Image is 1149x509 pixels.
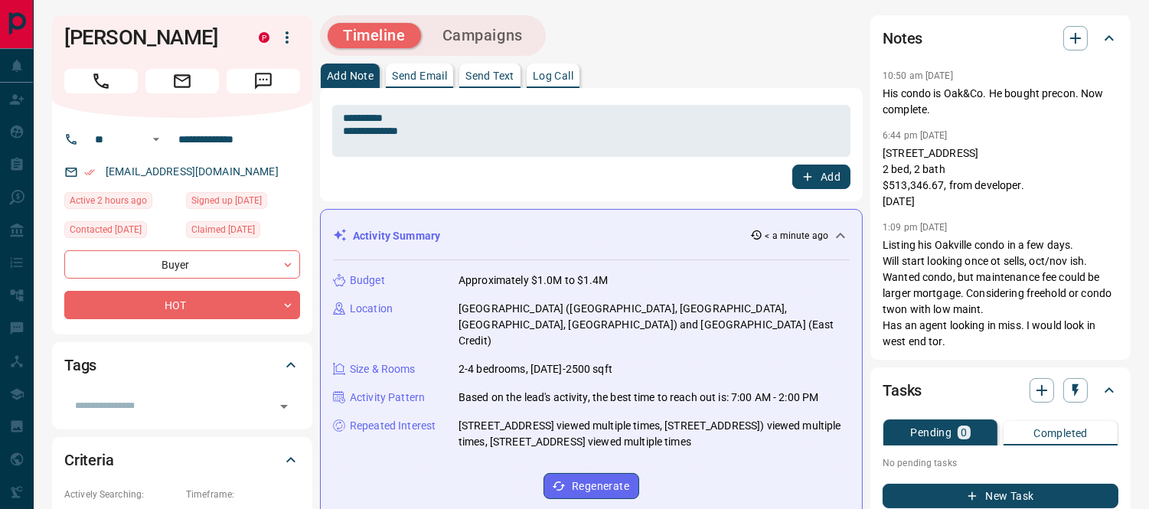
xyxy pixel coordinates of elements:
p: Activity Pattern [350,390,425,406]
p: [GEOGRAPHIC_DATA] ([GEOGRAPHIC_DATA], [GEOGRAPHIC_DATA], [GEOGRAPHIC_DATA], [GEOGRAPHIC_DATA]) an... [459,301,850,349]
p: Repeated Interest [350,418,436,434]
p: [STREET_ADDRESS] viewed multiple times, [STREET_ADDRESS]) viewed multiple times, [STREET_ADDRESS]... [459,418,850,450]
div: property.ca [259,32,269,43]
h2: Notes [883,26,922,51]
span: Signed up [DATE] [191,193,262,208]
p: Activity Summary [353,228,440,244]
p: Log Call [533,70,573,81]
div: Sun Sep 07 2025 [64,221,178,243]
button: Regenerate [543,473,639,499]
span: Active 2 hours ago [70,193,147,208]
p: Budget [350,272,385,289]
svg: Email Verified [84,167,95,178]
p: 6:44 pm [DATE] [883,130,948,141]
p: Size & Rooms [350,361,416,377]
p: 2-4 bedrooms, [DATE]-2500 sqft [459,361,612,377]
h2: Tasks [883,378,922,403]
div: Activity Summary< a minute ago [333,222,850,250]
div: HOT [64,291,300,319]
span: Call [64,69,138,93]
div: Sat Sep 13 2025 [64,192,178,214]
div: Tasks [883,372,1118,409]
button: Open [273,396,295,417]
button: Open [147,130,165,148]
button: New Task [883,484,1118,508]
span: Claimed [DATE] [191,222,255,237]
p: 10:50 am [DATE] [883,70,953,81]
h2: Criteria [64,448,114,472]
p: No pending tasks [883,452,1118,475]
p: [STREET_ADDRESS] 2 bed, 2 bath $513,346.67, from developer. [DATE] [883,145,1118,210]
p: Approximately $1.0M to $1.4M [459,272,609,289]
div: Criteria [64,442,300,478]
span: Message [227,69,300,93]
p: Completed [1033,428,1088,439]
div: Sun Sep 07 2025 [186,221,300,243]
p: Pending [910,427,952,438]
p: His condo is Oak&Co. He bought precon. Now complete. [883,86,1118,118]
span: Contacted [DATE] [70,222,142,237]
p: 1:09 pm [DATE] [883,222,948,233]
p: Add Note [327,70,374,81]
a: [EMAIL_ADDRESS][DOMAIN_NAME] [106,165,279,178]
button: Add [792,165,850,189]
button: Campaigns [427,23,538,48]
p: 0 [961,427,967,438]
button: Timeline [328,23,421,48]
div: Tags [64,347,300,383]
p: Timeframe: [186,488,300,501]
div: Buyer [64,250,300,279]
p: Listing his Oakville condo in a few days. Will start looking once ot sells, oct/nov ish. Wanted c... [883,237,1118,350]
h2: Tags [64,353,96,377]
div: Notes [883,20,1118,57]
div: Sat Sep 06 2025 [186,192,300,214]
p: Send Text [465,70,514,81]
p: Actively Searching: [64,488,178,501]
p: Send Email [392,70,447,81]
p: Based on the lead's activity, the best time to reach out is: 7:00 AM - 2:00 PM [459,390,818,406]
p: Location [350,301,393,317]
span: Email [145,69,219,93]
h1: [PERSON_NAME] [64,25,236,50]
p: < a minute ago [765,229,829,243]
